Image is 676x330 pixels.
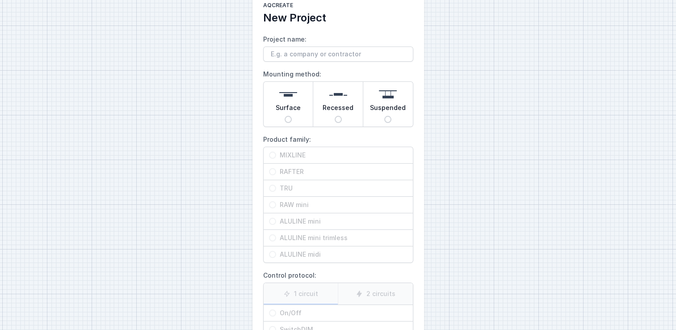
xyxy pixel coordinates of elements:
label: Project name: [263,32,413,62]
input: Suspended [384,116,391,123]
h1: AQcreate [263,2,413,11]
span: Recessed [323,103,353,116]
input: Surface [285,116,292,123]
span: Suspended [370,103,406,116]
span: Surface [276,103,301,116]
input: Project name: [263,47,413,62]
label: Mounting method: [263,67,413,127]
label: Product family: [263,132,413,263]
img: recessed.svg [329,85,347,103]
h2: New Project [263,11,413,25]
img: suspended.svg [379,85,397,103]
input: Recessed [335,116,342,123]
img: surface.svg [279,85,297,103]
